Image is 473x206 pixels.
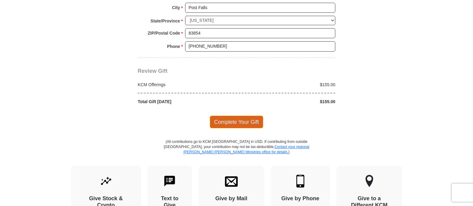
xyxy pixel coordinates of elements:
[164,139,309,166] p: (All contributions go to KCM [GEOGRAPHIC_DATA] in USD. If contributing from outside [GEOGRAPHIC_D...
[172,3,180,12] strong: City
[281,195,319,202] h4: Give by Phone
[294,175,307,187] img: mobile.svg
[167,42,180,51] strong: Phone
[209,195,254,202] h4: Give by Mail
[225,175,238,187] img: envelope.svg
[135,82,237,88] div: KCM Offerings
[365,175,374,187] img: other-region
[150,17,180,25] strong: State/Province
[236,99,339,105] div: $155.00
[100,175,112,187] img: give-by-stock.svg
[210,116,264,128] span: Complete Your Gift
[138,68,167,74] span: Review Gift
[236,82,339,88] div: $155.00
[148,29,180,37] strong: ZIP/Postal Code
[135,99,237,105] div: Total Gift [DATE]
[163,175,176,187] img: text-to-give.svg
